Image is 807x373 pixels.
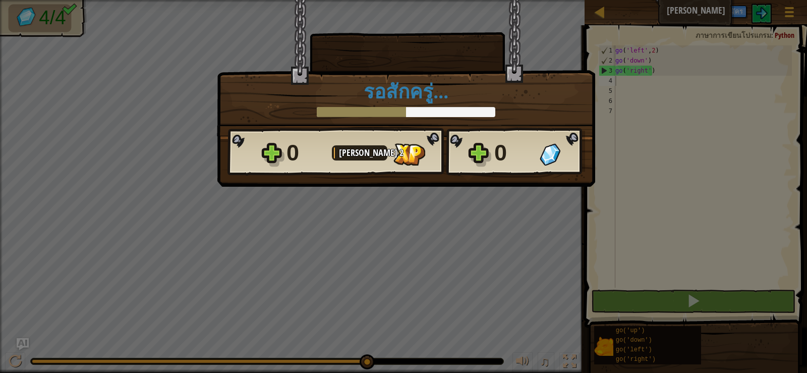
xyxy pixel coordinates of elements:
h1: รอสักครู่... [227,81,585,102]
div: 0 [286,137,326,169]
div: 0 [494,137,534,169]
span: 2 [399,146,403,159]
img: อัญมณีที่ได้มา [540,143,560,166]
img: XP ที่ได้รับ [393,143,425,166]
span: [PERSON_NAME] [339,146,399,159]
